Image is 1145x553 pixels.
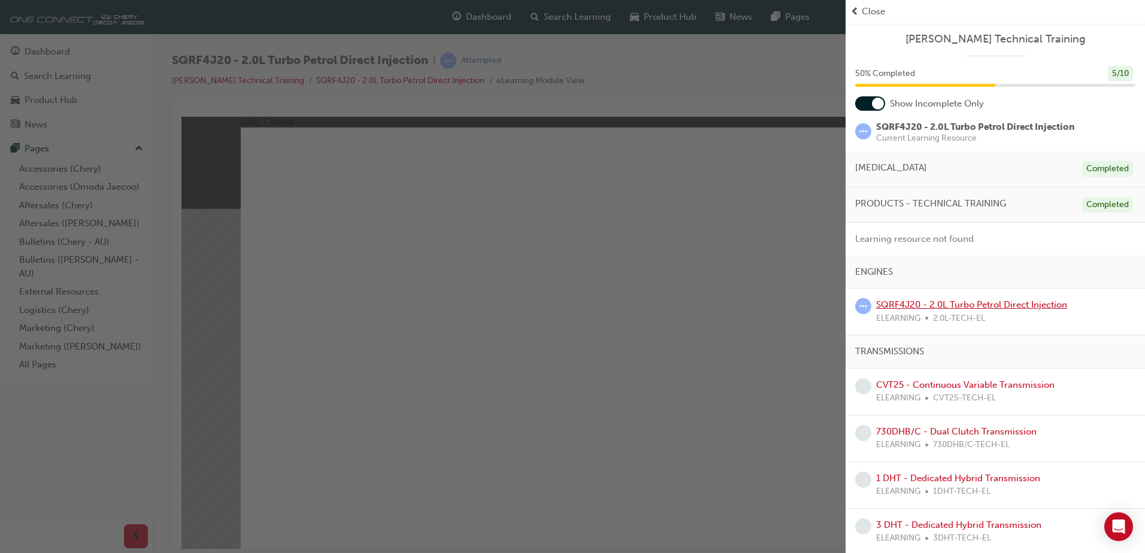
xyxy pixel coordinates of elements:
[855,518,871,534] span: learningRecordVerb_NONE-icon
[933,531,991,545] span: 3DHT-TECH-EL
[890,97,984,111] span: Show Incomplete Only
[876,519,1041,530] a: 3 DHT - Dedicated Hybrid Transmission
[855,197,1006,211] span: PRODUCTS - TECHNICAL TRAINING
[862,5,885,19] span: Close
[933,312,985,326] span: 2.0L-TECH-EL
[1082,161,1133,177] div: Completed
[850,5,1140,19] button: prev-iconClose
[1104,512,1133,541] div: Open Intercom Messenger
[855,67,915,81] span: 50 % Completed
[876,312,920,326] span: ELEARNING
[876,438,920,452] span: ELEARNING
[855,32,1135,46] a: [PERSON_NAME] Technical Training
[855,161,927,175] span: [MEDICAL_DATA]
[933,438,1010,452] span: 730DHB/C-TECH-EL
[855,298,871,314] span: learningRecordVerb_ATTEMPT-icon
[876,379,1055,390] a: CVT25 - Continuous Variable Transmission
[876,299,1067,310] a: SQRF4J20 - 2.0L Turbo Petrol Direct Injection
[855,425,871,441] span: learningRecordVerb_NONE-icon
[855,345,924,358] span: TRANSMISSIONS
[876,134,1075,142] span: Current Learning Resource
[855,378,871,394] span: learningRecordVerb_NONE-icon
[876,485,920,499] span: ELEARNING
[876,426,1037,437] a: 730DHB/C - Dual Clutch Transmission
[1108,66,1133,82] div: 5 / 10
[855,233,974,244] span: Learning resource not found
[876,121,1075,132] span: SQRF4J20 - 2.0L Turbo Petrol Direct Injection
[850,5,859,19] span: prev-icon
[855,265,893,279] span: ENGINES
[876,391,920,405] span: ELEARNING
[855,472,871,488] span: learningRecordVerb_NONE-icon
[876,531,920,545] span: ELEARNING
[933,485,990,499] span: 1DHT-TECH-EL
[1082,197,1133,213] div: Completed
[855,123,871,139] span: learningRecordVerb_ATTEMPT-icon
[876,473,1040,484] a: 1 DHT - Dedicated Hybrid Transmission
[933,391,996,405] span: CVT25-TECH-EL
